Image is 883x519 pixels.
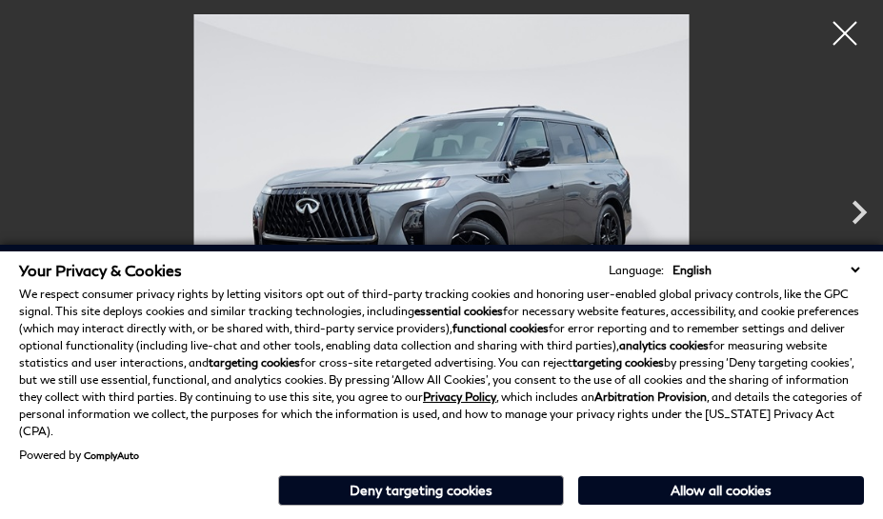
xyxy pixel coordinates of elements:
[594,389,707,404] strong: Arbitration Provision
[619,338,709,352] strong: analytics cookies
[572,355,664,369] strong: targeting cookies
[578,476,864,505] button: Allow all cookies
[668,261,864,279] select: Language Select
[19,261,182,279] span: Your Privacy & Cookies
[19,286,864,440] p: We respect consumer privacy rights by letting visitors opt out of third-party tracking cookies an...
[609,265,664,276] div: Language:
[19,449,139,461] div: Powered by
[278,475,564,506] button: Deny targeting cookies
[48,14,835,386] img: New 2026 DYNAMIC METAL INFINITI Sport 4WD image 1
[414,304,503,318] strong: essential cookies
[209,355,300,369] strong: targeting cookies
[84,449,139,461] a: ComplyAuto
[835,179,883,246] div: Next
[423,389,496,404] a: Privacy Policy
[452,321,549,335] strong: functional cookies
